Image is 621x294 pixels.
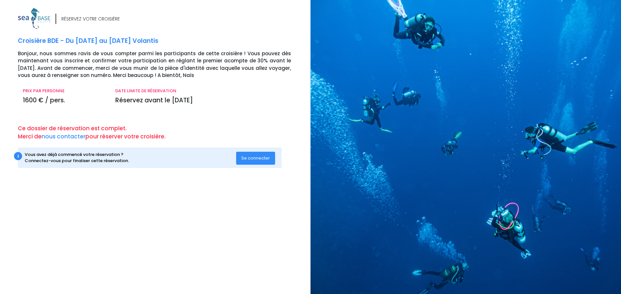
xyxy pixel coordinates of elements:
[18,50,306,79] p: Bonjour, nous sommes ravis de vous compter parmi les participants de cette croisière ! Vous pouve...
[115,96,291,105] p: Réservez avant le [DATE]
[18,8,50,29] img: logo_color1.png
[115,88,291,94] p: DATE LIMITE DE RÉSERVATION
[42,133,85,140] a: nous contacter
[61,16,120,22] div: RÉSERVEZ VOTRE CROISIÈRE
[18,36,306,46] p: Croisière BDE - Du [DATE] au [DATE] Volantis
[236,155,275,160] a: Se connecter
[14,152,22,160] div: i
[23,96,106,105] p: 1600 € / pers.
[23,88,106,94] p: PRIX PAR PERSONNE
[236,152,275,165] button: Se connecter
[241,155,270,161] span: Se connecter
[25,151,236,164] div: Vous avez déjà commencé votre réservation ? Connectez-vous pour finaliser cette réservation.
[18,124,306,141] p: Ce dossier de réservation est complet. Merci de pour réserver votre croisière.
